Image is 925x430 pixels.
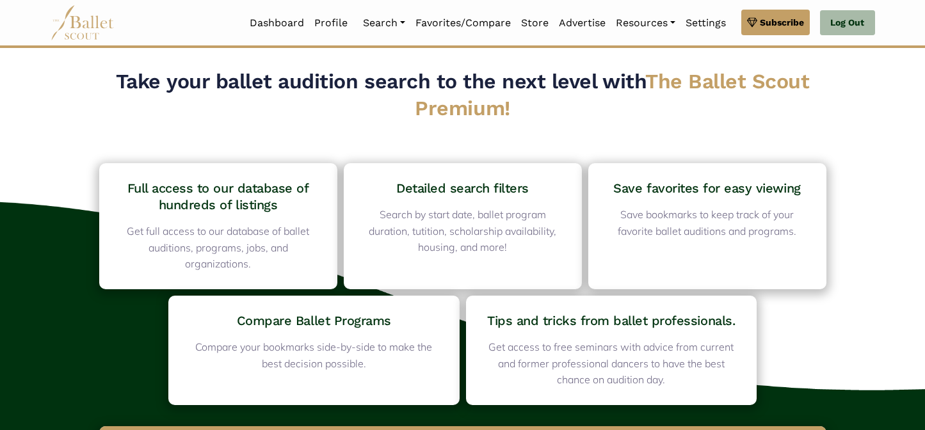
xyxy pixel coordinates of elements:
[415,69,809,120] span: The Ballet Scout Premium!
[554,10,611,36] a: Advertise
[516,10,554,36] a: Store
[410,10,516,36] a: Favorites/Compare
[605,207,810,239] p: Save bookmarks to keep track of your favorite ballet auditions and programs.
[309,10,353,36] a: Profile
[185,339,442,372] p: Compare your bookmarks side-by-side to make the best decision possible.
[605,180,810,196] h4: Save favorites for easy viewing
[611,10,680,36] a: Resources
[747,15,757,29] img: gem.svg
[483,339,740,388] p: Get access to free seminars with advice from current and former professional dancers to have the ...
[760,15,804,29] span: Subscribe
[116,223,321,273] p: Get full access to our database of ballet auditions, programs, jobs, and organizations.
[360,180,565,196] h4: Detailed search filters
[360,207,565,256] p: Search by start date, ballet program duration, tutition, scholarship availability, housing, and m...
[680,10,731,36] a: Settings
[358,10,410,36] a: Search
[483,312,740,329] h4: Tips and tricks from ballet professionals.
[741,10,810,35] a: Subscribe
[116,180,321,213] h4: Full access to our database of hundreds of listings
[185,312,442,329] h4: Compare Ballet Programs
[93,68,833,122] h2: Take your ballet audition search to the next level with
[245,10,309,36] a: Dashboard
[820,10,874,36] a: Log Out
